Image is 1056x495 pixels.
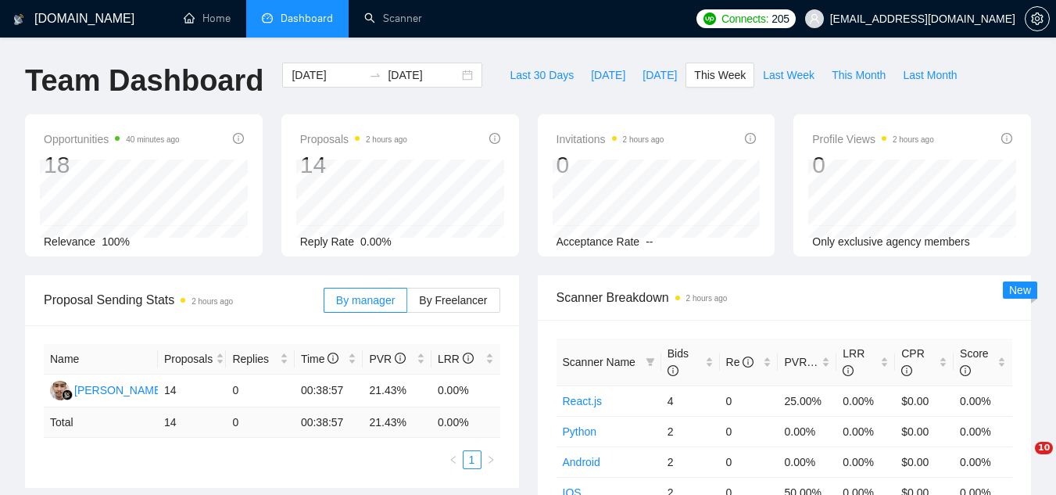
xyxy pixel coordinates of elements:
span: swap-right [369,69,381,81]
span: -- [646,235,653,248]
img: logo [13,7,24,32]
a: homeHome [184,12,231,25]
li: Next Page [481,450,500,469]
span: Scanner Name [563,356,635,368]
li: Previous Page [444,450,463,469]
span: Last Week [763,66,814,84]
td: 4 [661,386,720,416]
td: 0.00% [954,416,1012,447]
span: user [809,13,820,24]
span: Acceptance Rate [557,235,640,248]
span: Profile Views [812,130,934,149]
button: left [444,450,463,469]
th: Replies [226,344,295,375]
td: 00:38:57 [295,407,363,438]
td: $0.00 [895,416,954,447]
span: Proposals [164,350,213,368]
td: $0.00 [895,447,954,477]
button: Last Month [894,63,965,88]
span: setting [1026,13,1049,25]
span: Last Month [903,66,957,84]
th: Name [44,344,158,375]
span: Connects: [721,10,768,27]
span: info-circle [960,365,971,376]
span: to [369,69,381,81]
span: Proposal Sending Stats [44,290,324,310]
a: setting [1025,13,1050,25]
time: 2 hours ago [623,135,664,144]
span: info-circle [463,353,474,364]
td: 0 [720,447,779,477]
span: filter [646,357,655,367]
span: right [486,455,496,465]
td: 21.43 % [363,407,431,438]
span: This Week [694,66,746,84]
time: 2 hours ago [366,135,407,144]
td: 0.00 % [431,407,500,438]
td: 00:38:57 [295,375,363,407]
span: info-circle [233,133,244,144]
h1: Team Dashboard [25,63,263,99]
td: 14 [158,407,227,438]
button: [DATE] [634,63,686,88]
td: 2 [661,447,720,477]
button: This Week [686,63,754,88]
span: Invitations [557,130,664,149]
span: info-circle [1001,133,1012,144]
button: This Month [823,63,894,88]
span: Score [960,347,989,377]
time: 2 hours ago [192,297,233,306]
div: 0 [812,150,934,180]
td: 0.00% [836,447,895,477]
span: info-circle [745,133,756,144]
span: info-circle [668,365,678,376]
span: CPR [901,347,925,377]
span: PVR [784,356,821,368]
time: 2 hours ago [893,135,934,144]
span: New [1009,284,1031,296]
time: 40 minutes ago [126,135,179,144]
span: Replies [232,350,277,368]
span: This Month [832,66,886,84]
div: 14 [300,150,407,180]
span: info-circle [843,365,854,376]
a: searchScanner [364,12,422,25]
div: [PERSON_NAME] [74,382,164,399]
span: Opportunities [44,130,180,149]
span: Scanner Breakdown [557,288,1013,307]
span: 10 [1035,442,1053,454]
span: filter [643,350,658,374]
td: 14 [158,375,227,407]
span: info-circle [743,357,754,368]
span: Dashboard [281,12,333,25]
span: PVR [369,353,406,365]
button: Last 30 Days [501,63,582,88]
td: 25.00% [778,386,836,416]
li: 1 [463,450,481,469]
span: 0.00% [360,235,392,248]
span: Reply Rate [300,235,354,248]
span: Proposals [300,130,407,149]
a: React.js [563,395,603,407]
span: Only exclusive agency members [812,235,970,248]
span: Bids [668,347,689,377]
img: gigradar-bm.png [62,389,73,400]
span: info-circle [395,353,406,364]
div: 18 [44,150,180,180]
span: 100% [102,235,130,248]
td: Total [44,407,158,438]
span: By manager [336,294,395,307]
span: Time [301,353,338,365]
span: LRR [438,353,474,365]
input: Start date [292,66,363,84]
th: Proposals [158,344,227,375]
a: Android [563,456,600,468]
span: info-circle [901,365,912,376]
td: 0 [720,416,779,447]
button: Last Week [754,63,823,88]
button: [DATE] [582,63,634,88]
span: Last 30 Days [510,66,574,84]
span: [DATE] [591,66,625,84]
span: dashboard [262,13,273,23]
a: 1 [464,451,481,468]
